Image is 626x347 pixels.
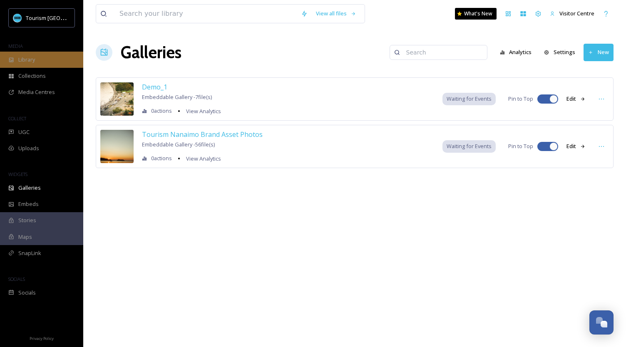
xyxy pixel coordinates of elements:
[18,88,55,96] span: Media Centres
[26,14,100,22] span: Tourism [GEOGRAPHIC_DATA]
[115,5,297,23] input: Search your library
[13,14,22,22] img: tourism_nanaimo_logo.jpeg
[182,154,221,164] a: View Analytics
[182,106,221,116] a: View Analytics
[100,130,134,163] img: 0e5402ec-27c9-4f64-a1de-2fe2044ef03b.jpg
[142,130,263,139] span: Tourism Nanaimo Brand Asset Photos
[508,95,533,103] span: Pin to Top
[8,43,23,49] span: MEDIA
[30,336,54,341] span: Privacy Policy
[508,142,533,150] span: Pin to Top
[496,44,536,60] button: Analytics
[18,128,30,136] span: UGC
[546,5,599,22] a: Visitor Centre
[18,56,35,64] span: Library
[186,107,221,115] span: View Analytics
[496,44,540,60] a: Analytics
[18,72,46,80] span: Collections
[455,8,497,20] a: What's New
[584,44,614,61] button: New
[562,138,590,154] button: Edit
[151,107,172,115] span: 0 actions
[30,333,54,343] a: Privacy Policy
[447,142,492,150] span: Waiting for Events
[18,184,41,192] span: Galleries
[18,144,39,152] span: Uploads
[8,171,27,177] span: WIDGETS
[18,233,32,241] span: Maps
[100,82,134,116] img: 1b8240b9-acc3-4e69-baf5-cfb727ddc031.jpg
[18,249,41,257] span: SnapLink
[121,40,181,65] a: Galleries
[8,276,25,282] span: SOCIALS
[142,141,215,148] span: Embeddable Gallery - 56 file(s)
[142,93,212,101] span: Embeddable Gallery - 7 file(s)
[447,95,492,103] span: Waiting for Events
[312,5,360,22] a: View all files
[8,115,26,121] span: COLLECT
[142,82,167,92] span: Demo_1
[562,91,590,107] button: Edit
[18,200,39,208] span: Embeds
[186,155,221,162] span: View Analytics
[151,154,172,162] span: 0 actions
[18,216,36,224] span: Stories
[402,44,483,61] input: Search
[18,289,36,297] span: Socials
[589,310,614,335] button: Open Chat
[540,44,579,60] button: Settings
[540,44,584,60] a: Settings
[559,10,594,17] span: Visitor Centre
